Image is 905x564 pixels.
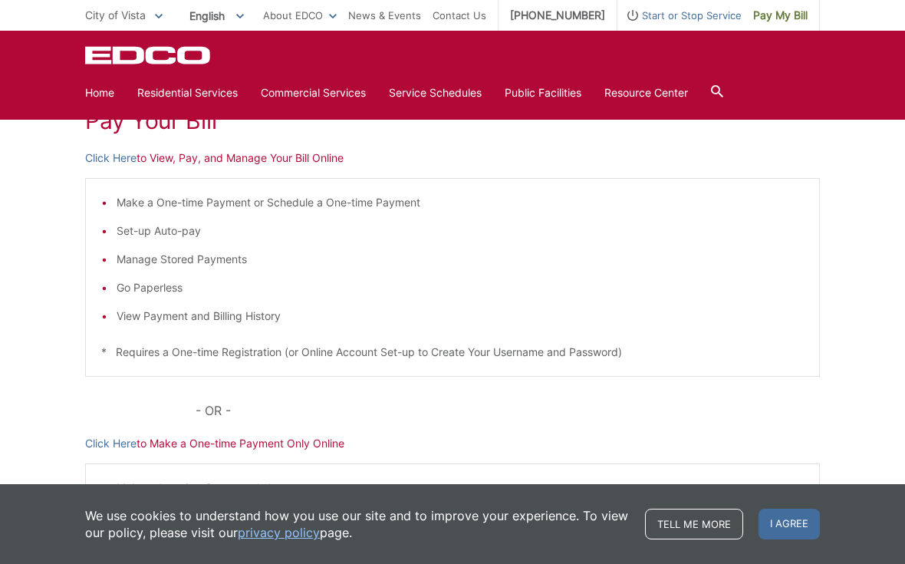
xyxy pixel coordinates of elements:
[759,509,820,539] span: I agree
[85,46,212,64] a: EDCD logo. Return to the homepage.
[117,194,804,211] li: Make a One-time Payment or Schedule a One-time Payment
[753,7,808,24] span: Pay My Bill
[505,84,581,101] a: Public Facilities
[348,7,421,24] a: News & Events
[85,435,137,452] a: Click Here
[117,251,804,268] li: Manage Stored Payments
[261,84,366,101] a: Commercial Services
[85,84,114,101] a: Home
[85,150,137,167] a: Click Here
[178,3,255,28] span: English
[117,480,804,496] li: Make a One-time Payment Only
[85,8,146,21] span: City of Vista
[196,400,820,421] p: - OR -
[85,107,820,134] h1: Pay Your Bill
[85,435,820,452] p: to Make a One-time Payment Only Online
[389,84,482,101] a: Service Schedules
[85,507,630,541] p: We use cookies to understand how you use our site and to improve your experience. To view our pol...
[433,7,486,24] a: Contact Us
[137,84,238,101] a: Residential Services
[117,223,804,239] li: Set-up Auto-pay
[604,84,688,101] a: Resource Center
[117,279,804,296] li: Go Paperless
[117,308,804,325] li: View Payment and Billing History
[263,7,337,24] a: About EDCO
[645,509,743,539] a: Tell me more
[238,524,320,541] a: privacy policy
[101,344,804,361] p: * Requires a One-time Registration (or Online Account Set-up to Create Your Username and Password)
[85,150,820,167] p: to View, Pay, and Manage Your Bill Online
